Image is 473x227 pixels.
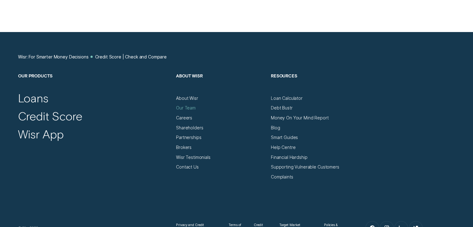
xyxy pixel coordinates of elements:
h2: About Wisr [176,73,265,95]
a: Loans [18,91,49,105]
a: Complaints [271,174,293,180]
a: Wisr Testimonials [176,155,211,160]
h2: Our Products [18,73,170,95]
a: Credit Score | Check and Compare [95,54,167,60]
a: Blog [271,125,280,131]
a: Debt Bustr [271,105,293,111]
a: Smart Guides [271,135,298,140]
a: Credit Score [18,109,82,123]
a: Wisr App [18,127,63,141]
a: Our Team [176,105,196,111]
a: Brokers [176,145,192,150]
a: About Wisr [176,95,198,101]
a: Supporting Vulnerable Customers [271,164,339,170]
a: Wisr: For Smarter Money Decisions [18,54,88,60]
a: Financial Hardship [271,155,307,160]
a: Shareholders [176,125,203,131]
a: Careers [176,115,192,121]
a: Money On Your Mind Report [271,115,328,121]
a: Help Centre [271,145,295,150]
h2: Resources [271,73,360,95]
a: Loan Calculator [271,95,303,101]
a: Partnerships [176,135,201,140]
a: Contact Us [176,164,199,170]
